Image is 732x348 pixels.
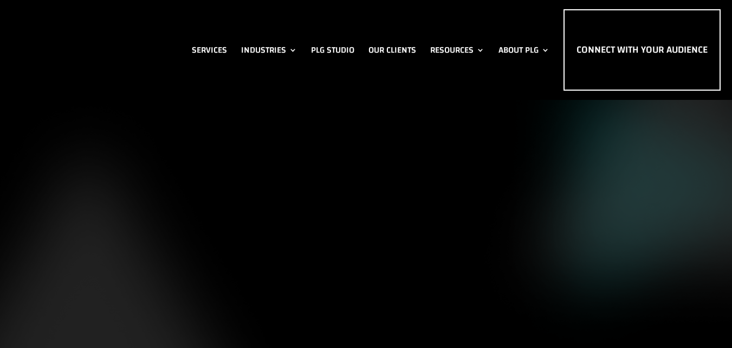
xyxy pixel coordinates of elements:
a: PLG Studio [311,9,354,91]
a: Services [192,9,227,91]
a: Industries [241,9,297,91]
a: Our Clients [368,9,416,91]
a: Connect with Your Audience [563,9,721,91]
a: Resources [430,9,484,91]
a: About PLG [498,9,549,91]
